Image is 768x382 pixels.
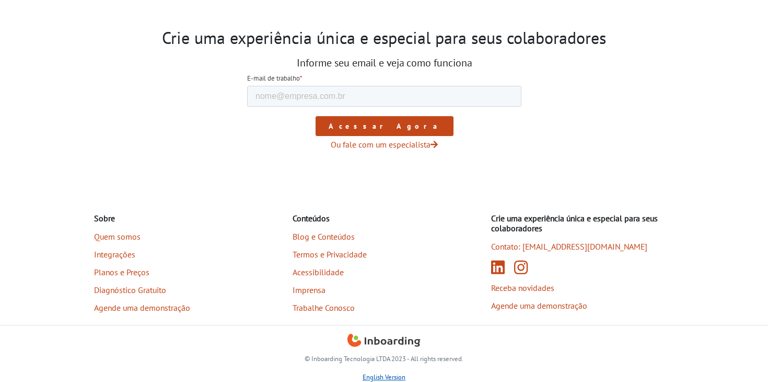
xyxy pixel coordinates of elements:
img: Inboarding [347,334,421,350]
a: Instagram (abre em nova aba) [514,254,528,280]
h3: Informe seu email e veja como funciona [247,57,521,69]
a: Blog e Conteúdos (abre em nova aba) [293,228,426,245]
a: English Version [363,373,405,381]
h2: Crie uma experiência única e especial para seus colaboradores [94,28,674,48]
a: Planos e Preços [94,263,227,281]
a: Quem somos [94,228,227,245]
h4: Crie uma experiência única e especial para seus colaboradores [491,214,674,233]
a: Agende uma demonstração [94,299,227,317]
h4: Sobre [94,214,227,223]
iframe: Form 1 [247,73,521,136]
h4: Conteúdos [293,214,426,223]
a: Termos e Privacidade [293,245,426,263]
a: Inboarding Home Page [347,334,421,350]
a: Integrações [94,245,227,263]
a: Trabalhe Conosco [293,299,426,317]
a: Receba novidades (abre em nova aba) [491,279,674,297]
a: Acessibilidade [293,263,426,281]
a: Ou fale com um especialista [331,139,438,150]
a: Contato: [EMAIL_ADDRESS][DOMAIN_NAME] [491,238,674,255]
a: Imprensa (abre em nova aba) [293,281,426,299]
a: Linkedin (abre em nova aba) [491,254,509,280]
a: Diagnóstico Gratuito (abre em nova aba) [94,281,227,299]
a: Agende uma demonstração [491,297,674,314]
p: © Inboarding Tecnologia LTDA 2023 - All rights reserved. [94,354,674,364]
